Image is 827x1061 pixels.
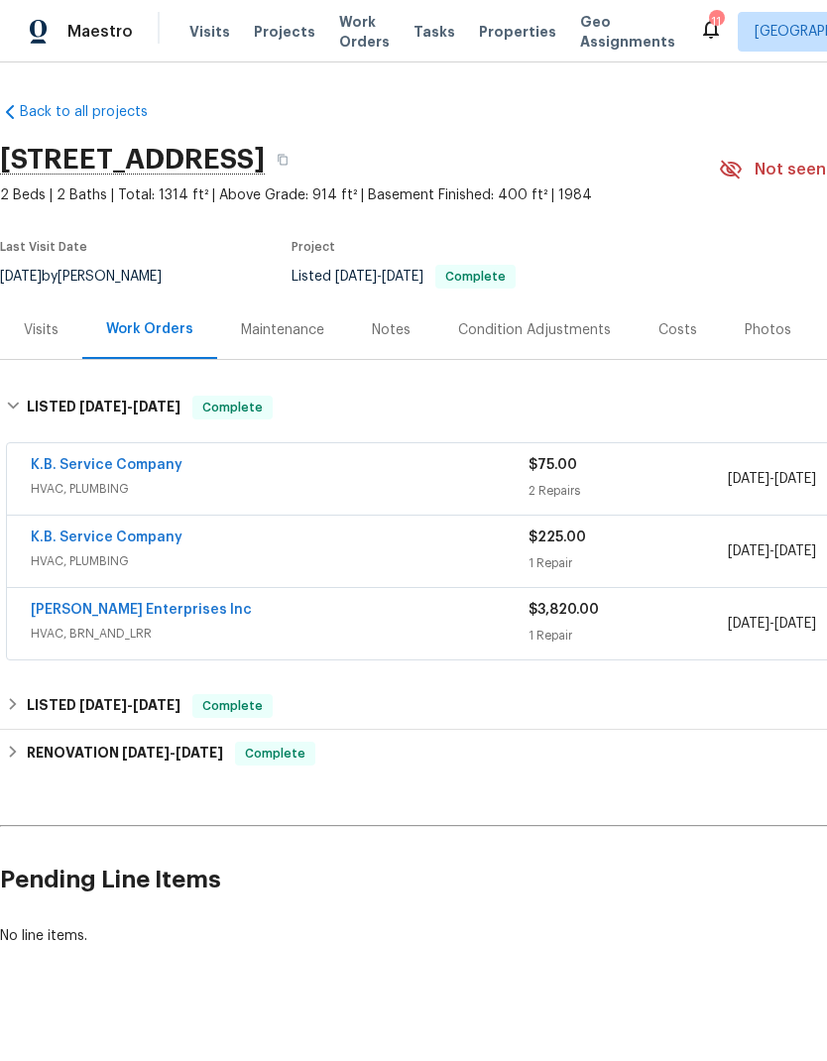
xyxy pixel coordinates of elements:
[529,626,728,646] div: 1 Repair
[529,603,599,617] span: $3,820.00
[774,617,816,631] span: [DATE]
[728,469,816,489] span: -
[254,22,315,42] span: Projects
[413,25,455,39] span: Tasks
[292,270,516,284] span: Listed
[774,544,816,558] span: [DATE]
[122,746,170,760] span: [DATE]
[27,742,223,766] h6: RENOVATION
[709,12,723,32] div: 11
[529,530,586,544] span: $225.00
[658,320,697,340] div: Costs
[372,320,411,340] div: Notes
[580,12,675,52] span: Geo Assignments
[79,698,180,712] span: -
[27,396,180,419] h6: LISTED
[31,603,252,617] a: [PERSON_NAME] Enterprises Inc
[67,22,133,42] span: Maestro
[133,400,180,413] span: [DATE]
[176,746,223,760] span: [DATE]
[31,530,182,544] a: K.B. Service Company
[133,698,180,712] span: [DATE]
[335,270,377,284] span: [DATE]
[241,320,324,340] div: Maintenance
[745,320,791,340] div: Photos
[728,617,769,631] span: [DATE]
[529,481,728,501] div: 2 Repairs
[728,614,816,634] span: -
[728,472,769,486] span: [DATE]
[194,398,271,417] span: Complete
[31,458,182,472] a: K.B. Service Company
[194,696,271,716] span: Complete
[31,624,529,644] span: HVAC, BRN_AND_LRR
[31,551,529,571] span: HVAC, PLUMBING
[106,319,193,339] div: Work Orders
[335,270,423,284] span: -
[79,698,127,712] span: [DATE]
[529,553,728,573] div: 1 Repair
[31,479,529,499] span: HVAC, PLUMBING
[529,458,577,472] span: $75.00
[237,744,313,764] span: Complete
[479,22,556,42] span: Properties
[728,544,769,558] span: [DATE]
[292,241,335,253] span: Project
[339,12,390,52] span: Work Orders
[189,22,230,42] span: Visits
[265,142,300,177] button: Copy Address
[79,400,127,413] span: [DATE]
[458,320,611,340] div: Condition Adjustments
[382,270,423,284] span: [DATE]
[24,320,59,340] div: Visits
[79,400,180,413] span: -
[437,271,514,283] span: Complete
[728,541,816,561] span: -
[774,472,816,486] span: [DATE]
[27,694,180,718] h6: LISTED
[122,746,223,760] span: -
